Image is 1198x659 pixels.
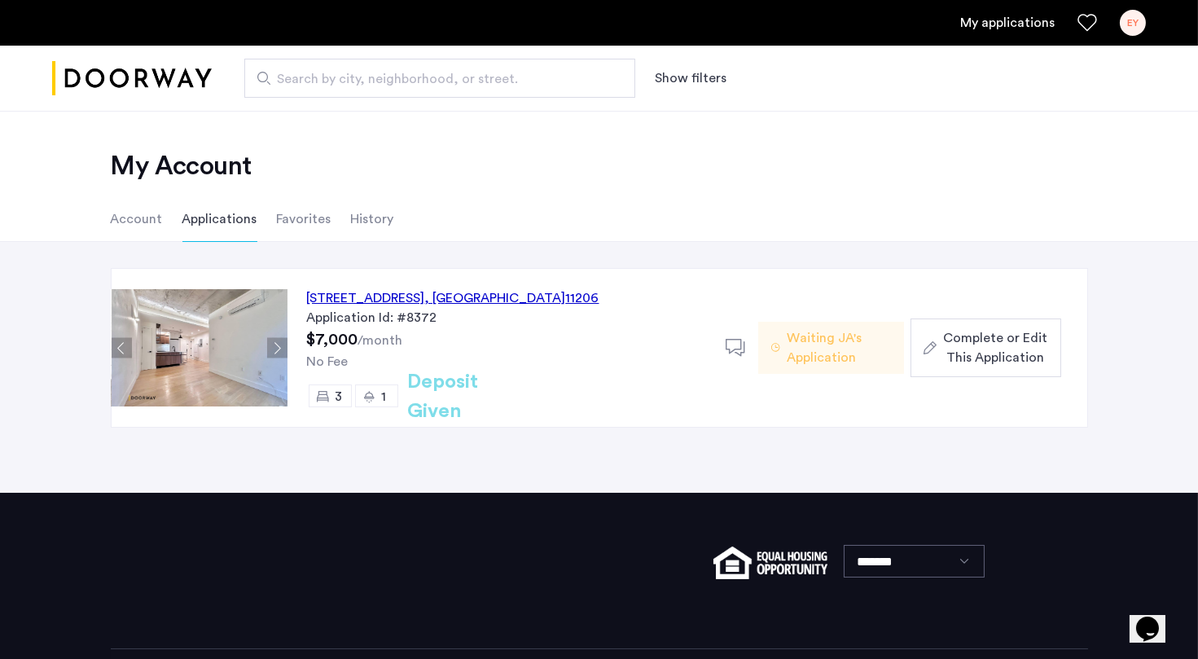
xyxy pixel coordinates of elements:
div: [STREET_ADDRESS] 11206 [307,288,599,308]
span: 1 [382,390,387,403]
h2: Deposit Given [408,367,538,426]
button: Next apartment [267,338,287,358]
h2: My Account [111,150,1088,182]
img: Apartment photo [112,289,287,406]
span: $7,000 [307,332,358,348]
span: No Fee [307,355,349,368]
span: Complete or Edit This Application [943,328,1047,367]
span: Waiting JA's Application [787,328,891,367]
li: Account [111,196,163,242]
sub: /month [358,334,403,347]
li: Applications [182,196,257,242]
button: Show or hide filters [655,68,726,88]
img: equal-housing.png [713,547,827,579]
span: 3 [336,390,343,403]
button: button [911,319,1060,377]
span: Search by city, neighborhood, or street. [277,69,590,89]
span: , [GEOGRAPHIC_DATA] [425,292,566,305]
div: Application Id: #8372 [307,308,706,327]
a: Cazamio logo [52,48,212,109]
div: EY [1120,10,1146,36]
img: logo [52,48,212,109]
input: Apartment Search [244,59,635,98]
select: Language select [844,545,985,578]
iframe: chat widget [1130,594,1182,643]
a: Favorites [1077,13,1097,33]
button: Previous apartment [112,338,132,358]
li: Favorites [277,196,331,242]
li: History [351,196,394,242]
a: My application [960,13,1055,33]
